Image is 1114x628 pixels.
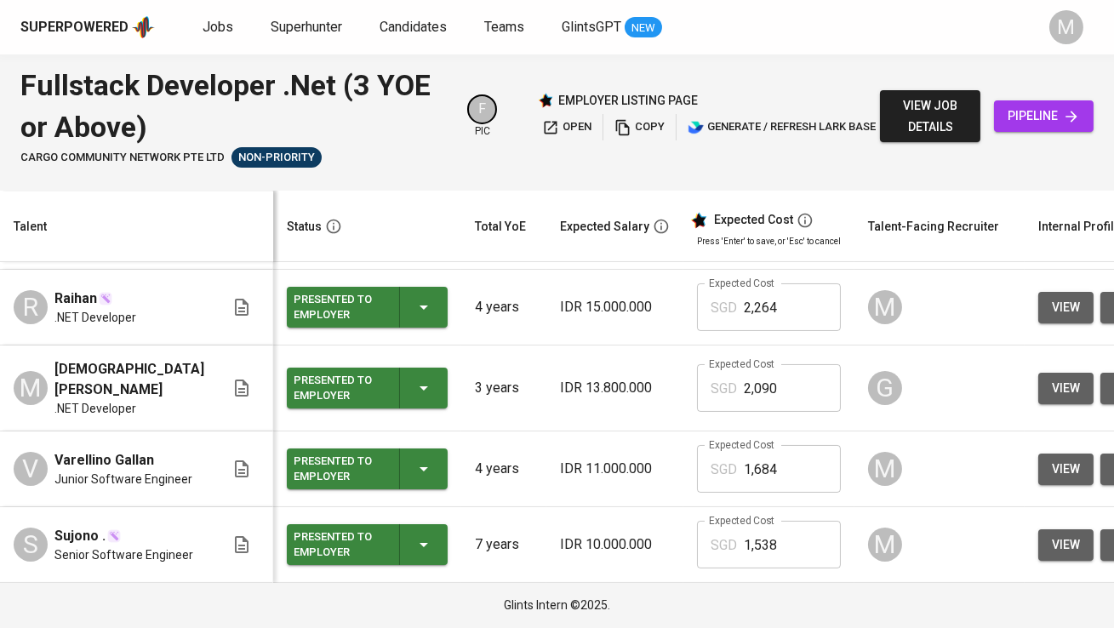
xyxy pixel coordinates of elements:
[467,94,497,139] div: pic
[231,147,322,168] div: Sufficient Talents in Pipeline
[20,18,129,37] div: Superpowered
[107,529,121,543] img: magic_wand.svg
[99,292,112,305] img: magic_wand.svg
[560,459,670,479] p: IDR 11.000.000
[294,288,386,326] div: Presented to Employer
[711,460,737,480] p: SGD
[54,526,106,546] span: Sujono .
[538,114,596,140] button: open
[868,528,902,562] div: M
[14,528,48,562] div: S
[714,213,793,228] div: Expected Cost
[287,524,448,565] button: Presented to Employer
[54,546,193,563] span: Senior Software Engineer
[484,17,528,38] a: Teams
[287,368,448,408] button: Presented to Employer
[1052,534,1080,556] span: view
[132,14,155,40] img: app logo
[560,216,649,237] div: Expected Salary
[14,452,48,486] div: V
[614,117,665,137] span: copy
[560,378,670,398] p: IDR 13.800.000
[54,450,154,471] span: Varellino Gallan
[868,216,999,237] div: Talent-Facing Recruiter
[467,94,497,124] div: F
[475,459,533,479] p: 4 years
[711,535,737,556] p: SGD
[894,95,967,137] span: view job details
[711,379,737,399] p: SGD
[475,378,533,398] p: 3 years
[690,212,707,229] img: glints_star.svg
[20,14,155,40] a: Superpoweredapp logo
[1038,529,1094,561] button: view
[14,371,48,405] div: M
[203,19,233,35] span: Jobs
[54,359,204,400] span: [DEMOGRAPHIC_DATA][PERSON_NAME]
[54,400,136,417] span: .NET Developer
[20,65,447,147] div: Fullstack Developer .Net (3 YOE or Above)
[1049,10,1083,44] div: M
[560,297,670,317] p: IDR 15.000.000
[1008,106,1080,127] span: pipeline
[54,471,192,488] span: Junior Software Engineer
[625,20,662,37] span: NEW
[1052,378,1080,399] span: view
[562,17,662,38] a: GlintsGPT NEW
[542,117,591,137] span: open
[20,150,225,166] span: cargo community network pte ltd
[868,452,902,486] div: M
[1052,297,1080,318] span: view
[1038,373,1094,404] button: view
[287,448,448,489] button: Presented to Employer
[380,19,447,35] span: Candidates
[54,288,97,309] span: Raihan
[711,298,737,318] p: SGD
[294,450,386,488] div: Presented to Employer
[1038,454,1094,485] button: view
[697,235,841,248] p: Press 'Enter' to save, or 'Esc' to cancel
[14,290,48,324] div: R
[271,19,342,35] span: Superhunter
[688,117,876,137] span: generate / refresh lark base
[610,114,669,140] button: copy
[203,17,237,38] a: Jobs
[560,534,670,555] p: IDR 10.000.000
[475,297,533,317] p: 4 years
[287,287,448,328] button: Presented to Employer
[562,19,621,35] span: GlintsGPT
[538,93,553,108] img: Glints Star
[688,119,705,136] img: lark
[1052,459,1080,480] span: view
[271,17,346,38] a: Superhunter
[558,92,698,109] p: employer listing page
[683,114,880,140] button: lark generate / refresh lark base
[868,290,902,324] div: M
[380,17,450,38] a: Candidates
[475,216,526,237] div: Total YoE
[994,100,1094,132] a: pipeline
[484,19,524,35] span: Teams
[294,369,386,407] div: Presented to Employer
[287,216,322,237] div: Status
[231,150,322,166] span: Non-Priority
[880,90,980,142] button: view job details
[475,534,533,555] p: 7 years
[54,309,136,326] span: .NET Developer
[1038,292,1094,323] button: view
[868,371,902,405] div: G
[294,526,386,563] div: Presented to Employer
[14,216,47,237] div: Talent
